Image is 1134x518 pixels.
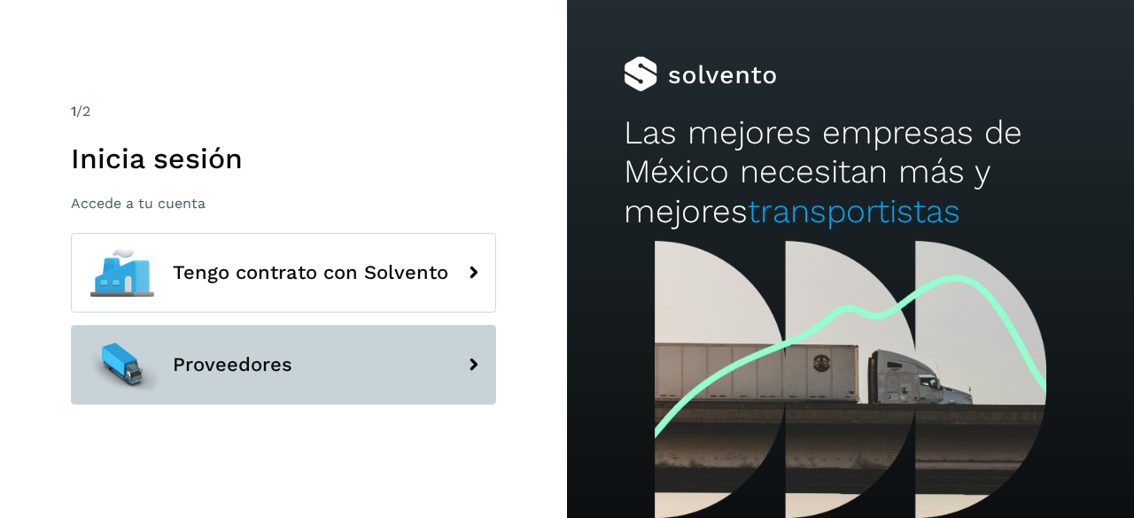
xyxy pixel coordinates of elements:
span: Tengo contrato con Solvento [173,262,448,283]
span: transportistas [748,192,960,230]
p: Accede a tu cuenta [71,195,496,212]
h2: Las mejores empresas de México necesitan más y mejores [624,113,1077,231]
div: /2 [71,101,496,122]
button: Tengo contrato con Solvento [71,233,496,313]
button: Proveedores [71,325,496,405]
span: Proveedores [173,354,292,375]
span: 1 [71,103,76,120]
h1: Inicia sesión [71,142,496,175]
